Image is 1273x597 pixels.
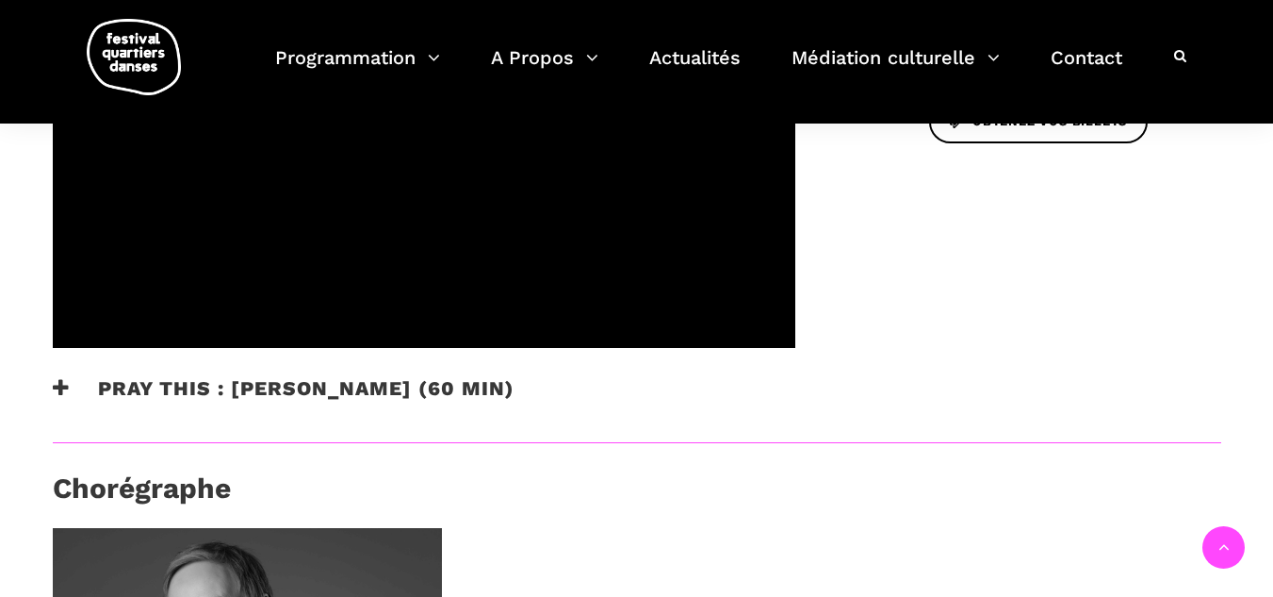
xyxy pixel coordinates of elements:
[87,19,181,95] img: logo-fqd-med
[491,41,598,97] a: A Propos
[275,41,440,97] a: Programmation
[53,472,231,519] h3: Chorégraphe
[792,41,1000,97] a: Médiation culturelle
[53,376,514,423] h3: Pray This : [PERSON_NAME] (60 min)
[649,41,741,97] a: Actualités
[1051,41,1122,97] a: Contact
